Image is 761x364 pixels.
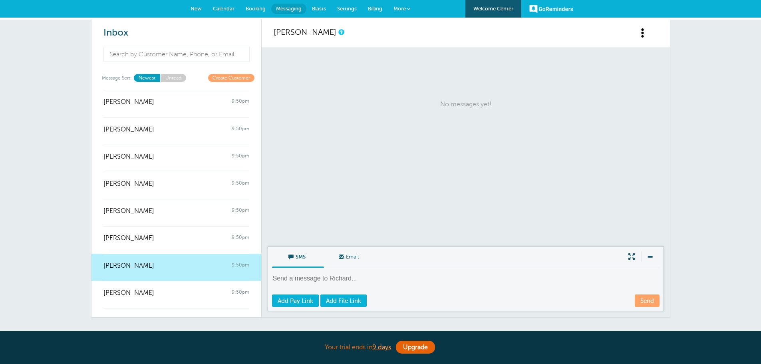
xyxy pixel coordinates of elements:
a: [PERSON_NAME] 9:50pm [91,117,261,145]
a: [PERSON_NAME] 9:50pm [91,308,261,335]
a: Add File Link [320,294,367,307]
input: Search by Customer Name, Phone, or Email [103,47,250,62]
span: Add Pay Link [278,298,313,304]
span: More [393,6,406,12]
a: 9 days [372,344,391,351]
span: Messaging [276,6,302,12]
a: [PERSON_NAME] 9:50pm [91,254,261,281]
h2: Inbox [103,27,249,39]
a: [PERSON_NAME] 9:50pm [91,199,261,226]
span: Message Sort: [102,74,132,82]
span: [PERSON_NAME] [103,316,154,324]
a: [PERSON_NAME] 9:50pm [91,145,261,172]
span: Add File Link [326,298,361,304]
span: [PERSON_NAME] [103,153,154,161]
span: [PERSON_NAME] [103,207,154,215]
a: Newest [134,74,160,82]
span: 9:50pm [232,207,249,215]
a: Upgrade [396,341,435,354]
span: SMS [278,247,318,266]
a: [PERSON_NAME] 9:50pm [91,90,261,117]
a: [PERSON_NAME] [274,28,336,37]
span: [PERSON_NAME] [103,98,154,106]
a: [PERSON_NAME] 9:50pm [91,226,261,253]
span: [PERSON_NAME] [103,262,154,270]
span: [PERSON_NAME] [103,180,154,188]
a: Unread [160,74,186,82]
a: Create Customer [208,74,254,82]
span: Settings [337,6,357,12]
span: [PERSON_NAME] [103,235,154,242]
a: Refer someone to us! [377,330,453,338]
span: 9:50pm [232,126,249,133]
a: [PERSON_NAME] 9:50pm [91,172,261,199]
span: Billing [368,6,382,12]
span: Calendar [213,6,234,12]
a: Messaging [271,4,306,14]
span: New [191,6,202,12]
span: [PERSON_NAME] [103,126,154,133]
a: This is a history of all communications between GoReminders and your customer. [338,30,343,35]
span: 9:50pm [232,180,249,188]
span: 9:50pm [232,235,249,242]
span: 9:50pm [232,262,249,270]
a: Add Pay Link [272,294,319,307]
span: 9:50pm [232,153,249,161]
span: 9:50pm [232,98,249,106]
span: Booking [246,6,266,12]
span: 9:50pm [232,289,249,297]
div: Your trial ends in . [181,339,580,356]
span: 9:50pm [232,316,249,324]
strong: free month [332,330,374,338]
span: [PERSON_NAME] [103,289,154,297]
p: No messages yet! [274,56,658,153]
span: Email [330,247,370,266]
p: Want a ? [91,330,670,339]
span: Blasts [312,6,326,12]
a: Send [635,294,660,307]
a: [PERSON_NAME] 9:50pm [91,281,261,308]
